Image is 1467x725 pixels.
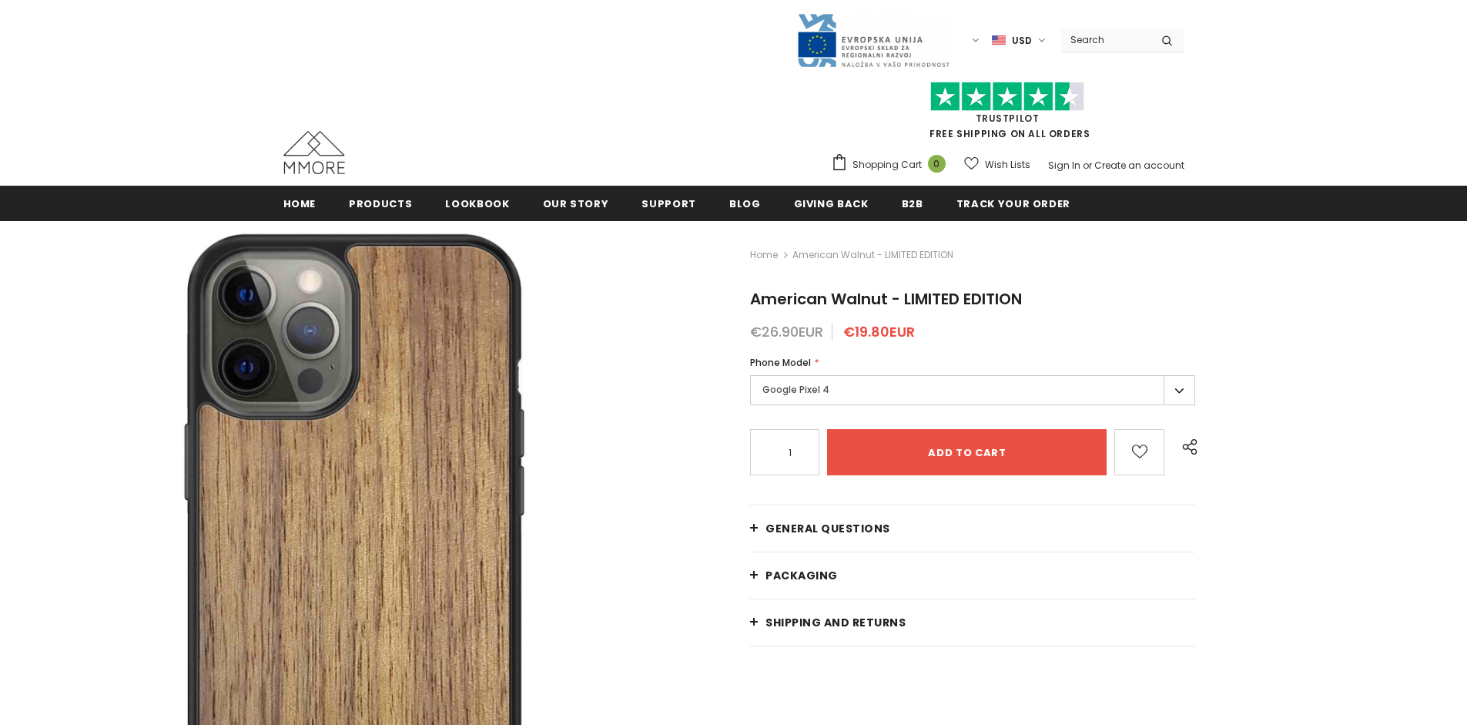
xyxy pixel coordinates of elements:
[765,568,838,583] span: PACKAGING
[985,157,1030,173] span: Wish Lists
[349,186,412,220] a: Products
[796,12,950,69] img: Javni Razpis
[902,196,923,211] span: B2B
[792,246,953,264] span: American Walnut - LIMITED EDITION
[831,89,1184,140] span: FREE SHIPPING ON ALL ORDERS
[976,112,1040,125] a: Trustpilot
[283,131,345,174] img: MMORE Cases
[831,153,953,176] a: Shopping Cart 0
[750,505,1195,552] a: General Questions
[445,196,509,211] span: Lookbook
[794,196,869,211] span: Giving back
[729,196,761,211] span: Blog
[1012,33,1032,49] span: USD
[283,196,317,211] span: Home
[765,521,890,536] span: General Questions
[794,186,869,220] a: Giving back
[750,246,778,264] a: Home
[852,157,922,173] span: Shopping Cart
[750,599,1195,646] a: Shipping and returns
[1094,159,1184,172] a: Create an account
[796,33,950,46] a: Javni Razpis
[827,429,1107,475] input: Add to cart
[1061,29,1150,51] input: Search Site
[641,186,696,220] a: support
[964,151,1030,178] a: Wish Lists
[641,196,696,211] span: support
[750,375,1195,405] label: Google Pixel 4
[750,288,1022,310] span: American Walnut - LIMITED EDITION
[992,34,1006,47] img: USD
[956,186,1070,220] a: Track your order
[843,322,915,341] span: €19.80EUR
[1048,159,1080,172] a: Sign In
[750,552,1195,599] a: PACKAGING
[930,82,1084,112] img: Trust Pilot Stars
[543,186,609,220] a: Our Story
[956,196,1070,211] span: Track your order
[750,356,811,369] span: Phone Model
[543,196,609,211] span: Our Story
[729,186,761,220] a: Blog
[283,186,317,220] a: Home
[1083,159,1092,172] span: or
[750,322,823,341] span: €26.90EUR
[765,615,906,630] span: Shipping and returns
[902,186,923,220] a: B2B
[928,155,946,173] span: 0
[445,186,509,220] a: Lookbook
[349,196,412,211] span: Products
